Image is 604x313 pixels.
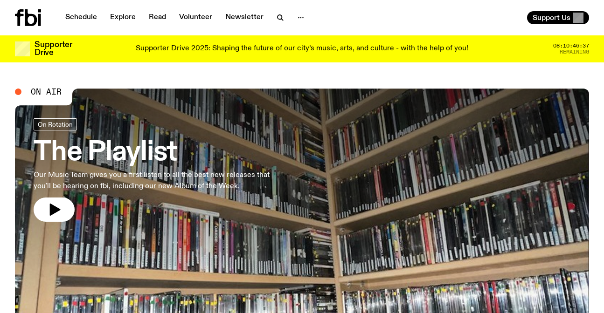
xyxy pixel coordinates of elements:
span: On Air [31,88,62,96]
span: Support Us [533,14,570,22]
p: Supporter Drive 2025: Shaping the future of our city’s music, arts, and culture - with the help o... [136,45,468,53]
a: The PlaylistOur Music Team gives you a first listen to all the best new releases that you'll be h... [34,118,272,222]
a: On Rotation [34,118,77,130]
span: On Rotation [38,121,73,128]
span: 08:10:46:37 [553,43,589,48]
span: Remaining [560,49,589,54]
a: Newsletter [220,11,269,24]
a: Volunteer [174,11,218,24]
h3: The Playlist [34,140,272,166]
a: Schedule [60,11,103,24]
a: Explore [104,11,141,24]
button: Support Us [527,11,589,24]
p: Our Music Team gives you a first listen to all the best new releases that you'll be hearing on fb... [34,170,272,192]
h3: Supporter Drive [35,41,72,57]
a: Read [143,11,172,24]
